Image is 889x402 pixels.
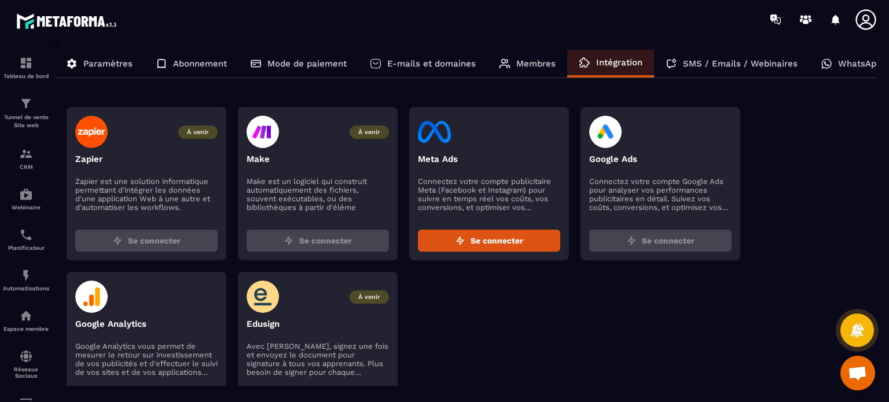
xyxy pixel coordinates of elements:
img: zapier-logo.003d59f5.svg [75,116,108,148]
img: automations [19,187,33,201]
p: WhatsApp [838,58,881,69]
p: Connectez votre compte Google Ads pour analyser vos performances publicitaires en détail. Suivez ... [589,177,732,212]
button: Se connecter [589,230,732,252]
a: formationformationCRM [3,138,49,179]
img: zap.8ac5aa27.svg [455,236,465,245]
p: Webinaire [3,204,49,211]
p: Paramètres [83,58,133,69]
p: E-mails et domaines [387,58,476,69]
img: make-logo.47d65c36.svg [247,116,279,148]
p: SMS / Emails / Webinaires [683,58,798,69]
p: Meta Ads [418,154,560,164]
img: facebook-logo.eb727249.svg [418,116,451,148]
a: automationsautomationsAutomatisations [3,260,49,300]
span: Se connecter [642,235,695,246]
p: CRM [3,164,49,170]
p: Connectez votre compte publicitaire Meta (Facebook et Instagram) pour suivre en temps réel vos co... [418,177,560,212]
a: formationformationTunnel de vente Site web [3,88,49,138]
p: Tableau de bord [3,73,49,79]
a: social-networksocial-networkRéseaux Sociaux [3,341,49,388]
span: À venir [350,126,389,139]
img: social-network [19,349,33,363]
span: Se connecter [471,235,523,246]
img: zap.8ac5aa27.svg [113,236,122,245]
a: schedulerschedulerPlanificateur [3,219,49,260]
a: formationformationTableau de bord [3,47,49,88]
img: google-ads-logo.4cdbfafa.svg [589,116,622,148]
img: google-analytics-logo.594682c4.svg [75,281,108,313]
img: automations [19,309,33,323]
a: automationsautomationsEspace membre [3,300,49,341]
p: Mode de paiement [267,58,347,69]
p: Intégration [596,57,642,68]
img: logo [16,10,120,32]
button: Se connecter [418,230,560,252]
span: Se connecter [128,235,181,246]
p: Make est un logiciel qui construit automatiquement des fichiers, souvent exécutables, ou des bibl... [247,177,389,212]
img: scheduler [19,228,33,242]
img: zap.8ac5aa27.svg [627,236,636,245]
p: Planificateur [3,245,49,251]
button: Se connecter [75,230,218,252]
img: formation [19,147,33,161]
p: Abonnement [173,58,227,69]
img: formation [19,97,33,110]
span: À venir [178,126,218,139]
p: Zapier est une solution informatique permettant d'intégrer les données d'une application Web à un... [75,177,218,212]
p: Automatisations [3,285,49,292]
img: zap.8ac5aa27.svg [284,236,293,245]
button: Se connecter [247,230,389,252]
p: Google Ads [589,154,732,164]
p: Espace membre [3,326,49,332]
p: Avec [PERSON_NAME], signez une fois et envoyez le document pour signature à tous vos apprenants. ... [247,342,389,377]
a: automationsautomationsWebinaire [3,179,49,219]
span: Se connecter [299,235,352,246]
span: À venir [350,290,389,304]
p: Edusign [247,319,389,329]
p: Membres [516,58,556,69]
p: Google Analytics [75,319,218,329]
img: formation [19,56,33,70]
p: Google Analytics vous permet de mesurer le retour sur investissement de vos publicités et d'effec... [75,342,218,377]
img: edusign-logo.5fe905fa.svg [247,281,280,313]
div: Ouvrir le chat [840,356,875,390]
p: Tunnel de vente Site web [3,113,49,130]
p: Zapier [75,154,218,164]
p: Réseaux Sociaux [3,366,49,379]
p: Make [247,154,389,164]
img: automations [19,268,33,282]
